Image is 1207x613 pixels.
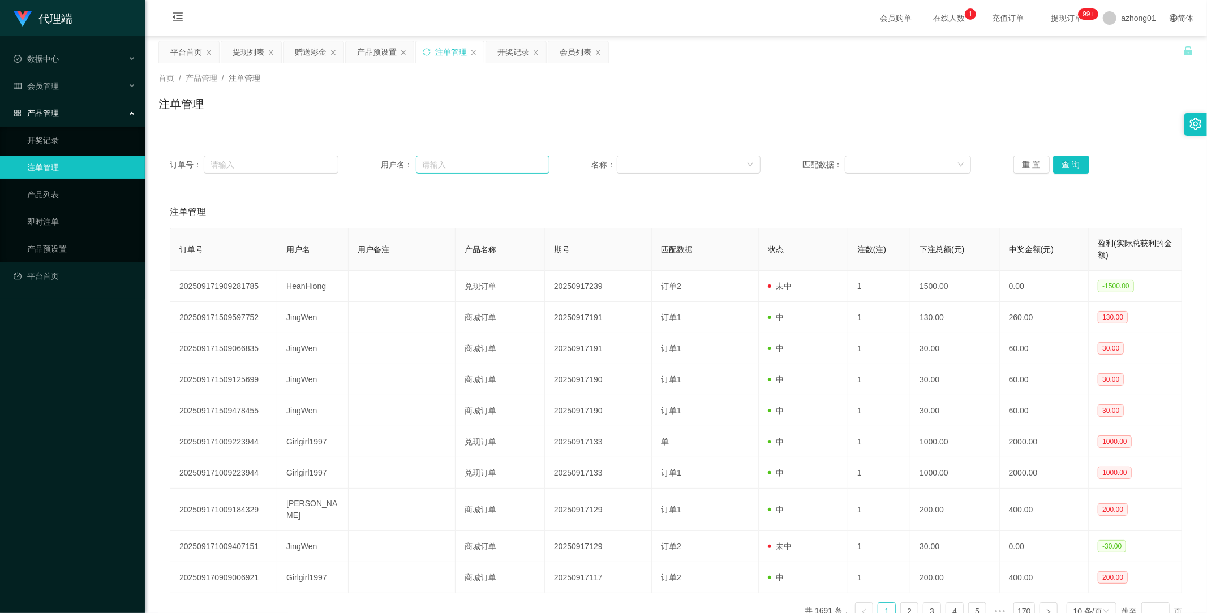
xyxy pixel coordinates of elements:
span: 200.00 [1098,571,1128,584]
span: 1000.00 [1098,435,1131,448]
span: 首页 [158,74,174,83]
td: 202509171009407151 [170,531,277,562]
i: 图标: menu-fold [158,1,197,37]
span: / [179,74,181,83]
td: 1 [848,271,910,302]
span: 中 [768,406,784,415]
span: -1500.00 [1098,280,1133,292]
span: 提现订单 [1045,14,1088,22]
input: 请输入 [416,156,549,174]
i: 图标: down [747,161,754,169]
td: 202509171009223944 [170,457,277,489]
span: 中 [768,468,784,477]
td: 20250917133 [545,457,652,489]
button: 查 询 [1053,156,1089,174]
span: / [222,74,224,83]
span: 订单2 [661,542,681,551]
td: 20250917191 [545,302,652,333]
span: 中 [768,505,784,514]
span: 匹配数据： [802,159,845,171]
td: 1500.00 [910,271,1000,302]
div: 平台首页 [170,41,202,63]
span: 订单1 [661,375,681,384]
td: JingWen [277,333,349,364]
td: 30.00 [910,531,1000,562]
td: 202509171509066835 [170,333,277,364]
span: 盈利(实际总获利的金额) [1098,239,1172,260]
span: 充值订单 [986,14,1029,22]
td: 1000.00 [910,457,1000,489]
i: 图标: setting [1189,118,1202,130]
td: 400.00 [1000,562,1089,593]
a: 产品列表 [27,183,136,206]
td: 202509171909281785 [170,271,277,302]
p: 1 [969,8,973,20]
span: 用户名 [286,245,310,254]
i: 图标: down [957,161,964,169]
i: 图标: close [532,49,539,56]
td: HeanHiong [277,271,349,302]
span: 30.00 [1098,373,1124,386]
div: 开奖记录 [497,41,529,63]
span: -30.00 [1098,540,1126,552]
button: 重 置 [1013,156,1050,174]
span: 未中 [768,282,792,291]
div: 会员列表 [560,41,591,63]
span: 产品管理 [186,74,217,83]
td: 2000.00 [1000,457,1089,489]
i: 图标: close [400,49,407,56]
td: 1 [848,302,910,333]
td: 202509171009223944 [170,426,277,457]
td: 1 [848,426,910,457]
td: 商城订单 [456,489,545,531]
td: 202509171509597752 [170,302,277,333]
span: 状态 [768,245,784,254]
td: 20250917129 [545,489,652,531]
div: 注单管理 [435,41,467,63]
td: Girlgirl1997 [277,426,349,457]
span: 中 [768,375,784,384]
i: 图标: appstore-o [14,109,22,117]
i: 图标: close [205,49,212,56]
td: 202509171509478455 [170,395,277,426]
span: 下注总额(元) [920,245,964,254]
span: 订单号： [170,159,204,171]
td: 400.00 [1000,489,1089,531]
td: 0.00 [1000,271,1089,302]
span: 产品管理 [14,109,59,118]
span: 注单管理 [170,205,206,219]
td: 30.00 [910,333,1000,364]
span: 130.00 [1098,311,1128,323]
span: 30.00 [1098,404,1124,417]
td: 20250917191 [545,333,652,364]
td: 商城订单 [456,395,545,426]
td: 1 [848,333,910,364]
i: 图标: unlock [1183,46,1193,56]
span: 注单管理 [229,74,260,83]
td: 260.00 [1000,302,1089,333]
span: 订单1 [661,344,681,353]
sup: 1217 [1078,8,1098,20]
td: 60.00 [1000,333,1089,364]
span: 单 [661,437,669,446]
a: 注单管理 [27,156,136,179]
span: 期号 [554,245,570,254]
a: 产品预设置 [27,238,136,260]
span: 数据中心 [14,54,59,63]
td: 20250917190 [545,364,652,395]
td: 2000.00 [1000,426,1089,457]
span: 未中 [768,542,792,551]
td: 1 [848,395,910,426]
span: 订单1 [661,468,681,477]
span: 200.00 [1098,503,1128,516]
td: 130.00 [910,302,1000,333]
td: 0.00 [1000,531,1089,562]
td: 60.00 [1000,395,1089,426]
td: 商城订单 [456,333,545,364]
a: 图标: dashboard平台首页 [14,265,136,287]
td: 202509171009184329 [170,489,277,531]
td: 200.00 [910,489,1000,531]
span: 中 [768,437,784,446]
i: 图标: sync [423,48,431,56]
td: 1 [848,562,910,593]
